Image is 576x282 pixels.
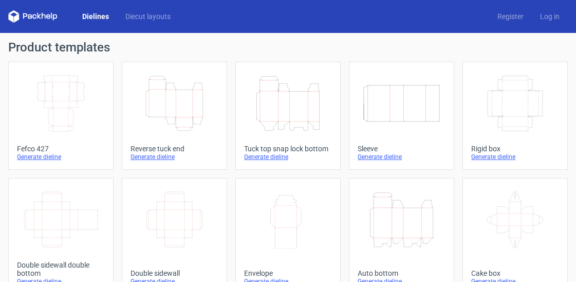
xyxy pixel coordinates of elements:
a: Tuck top snap lock bottomGenerate dieline [235,62,341,170]
div: Reverse tuck end [131,145,218,153]
a: Fefco 427Generate dieline [8,62,114,170]
h1: Product templates [8,41,568,54]
div: Generate dieline [131,153,218,161]
div: Double sidewall double bottom [17,261,105,277]
div: Generate dieline [244,153,332,161]
div: Auto bottom [358,269,445,277]
a: Log in [532,11,568,22]
div: Generate dieline [17,153,105,161]
div: Tuck top snap lock bottom [244,145,332,153]
div: Generate dieline [471,153,559,161]
a: Register [489,11,532,22]
div: Fefco 427 [17,145,105,153]
a: Diecut layouts [117,11,179,22]
div: Rigid box [471,145,559,153]
div: Sleeve [358,145,445,153]
div: Envelope [244,269,332,277]
a: Reverse tuck endGenerate dieline [122,62,227,170]
a: Rigid boxGenerate dieline [462,62,568,170]
a: Dielines [74,11,117,22]
a: SleeveGenerate dieline [349,62,454,170]
div: Generate dieline [358,153,445,161]
div: Cake box [471,269,559,277]
div: Double sidewall [131,269,218,277]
